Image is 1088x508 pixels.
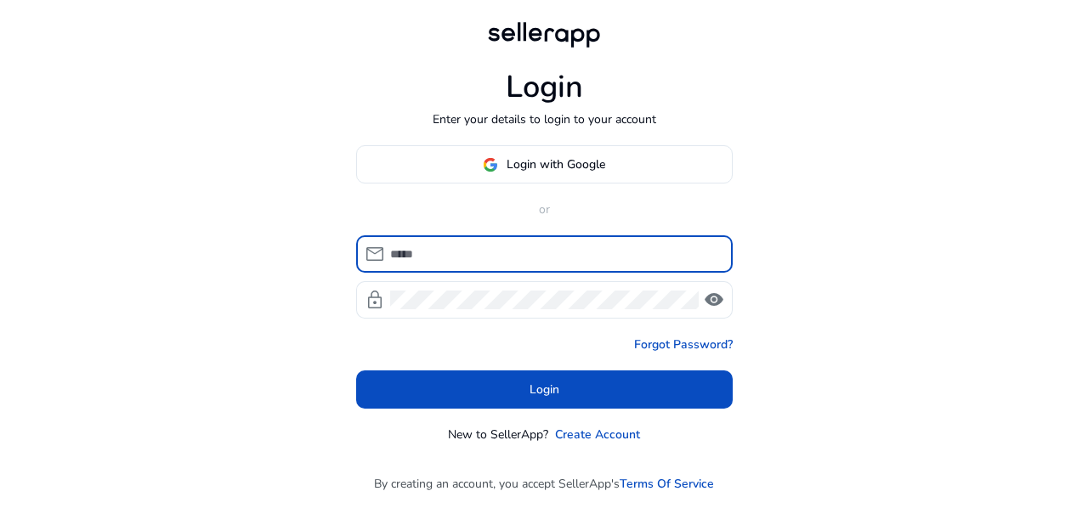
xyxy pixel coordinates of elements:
span: Login [530,381,559,398]
p: Enter your details to login to your account [433,110,656,128]
span: visibility [704,290,724,310]
a: Forgot Password? [634,336,733,353]
span: Login with Google [507,155,605,173]
button: Login with Google [356,145,733,183]
span: lock [365,290,385,310]
p: or [356,200,733,218]
img: google-logo.svg [483,157,498,172]
a: Create Account [555,426,640,443]
p: New to SellerApp? [448,426,548,443]
h1: Login [506,69,583,105]
a: Terms Of Service [620,475,714,493]
button: Login [356,370,733,409]
span: mail [365,244,385,264]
